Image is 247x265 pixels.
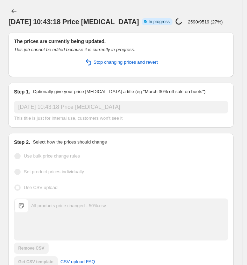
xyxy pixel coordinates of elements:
[14,101,228,113] input: 30% off holiday sale
[10,57,232,68] button: Stop changing prices and revert
[188,19,223,25] p: 2590/9519 (27%)
[31,202,106,209] div: All products price changed - 50%.csv
[14,47,135,52] i: This job cannot be edited because it is currently in progress.
[24,153,80,159] span: Use bulk price change rules
[33,139,107,146] p: Select how the prices should change
[14,38,228,45] h2: The prices are currently being updated.
[93,59,158,66] span: Stop changing prices and revert
[24,169,84,174] span: Set product prices individually
[33,88,205,95] p: Optionally give your price [MEDICAL_DATA] a title (eg "March 30% off sale on boots")
[14,88,30,95] h2: Step 1.
[8,6,20,17] button: Price change jobs
[14,116,122,121] span: This title is just for internal use, customers won't see it
[149,19,170,25] span: In progress
[8,18,139,26] span: [DATE] 10:43:18 Price [MEDICAL_DATA]
[24,185,57,190] span: Use CSV upload
[14,139,30,146] h2: Step 2.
